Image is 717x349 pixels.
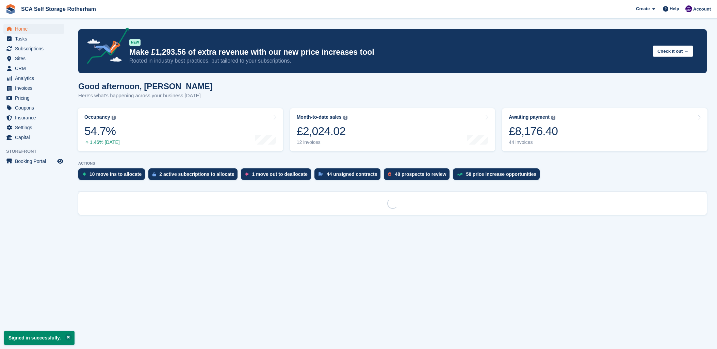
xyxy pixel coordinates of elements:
div: 1.46% [DATE] [84,139,120,145]
img: stora-icon-8386f47178a22dfd0bd8f6a31ec36ba5ce8667c1dd55bd0f319d3a0aa187defe.svg [5,4,16,14]
span: Home [15,24,56,34]
img: icon-info-grey-7440780725fd019a000dd9b08b2336e03edf1995a4989e88bcd33f0948082b44.svg [551,116,555,120]
div: 48 prospects to review [395,171,446,177]
span: Booking Portal [15,156,56,166]
a: menu [3,64,64,73]
a: 10 move ins to allocate [78,168,148,183]
p: Make £1,293.56 of extra revenue with our new price increases tool [129,47,647,57]
span: Account [693,6,711,13]
p: Here's what's happening across your business [DATE] [78,92,213,100]
div: 10 move ins to allocate [89,171,142,177]
a: menu [3,103,64,113]
div: £8,176.40 [509,124,558,138]
img: price-adjustments-announcement-icon-8257ccfd72463d97f412b2fc003d46551f7dbcb40ab6d574587a9cd5c0d94... [81,28,129,66]
a: 2 active subscriptions to allocate [148,168,241,183]
span: Help [670,5,679,12]
p: ACTIONS [78,161,707,166]
span: Storefront [6,148,68,155]
div: 44 unsigned contracts [327,171,377,177]
span: Invoices [15,83,56,93]
a: SCA Self Storage Rotherham [18,3,99,15]
div: Month-to-date sales [297,114,342,120]
a: menu [3,83,64,93]
a: Awaiting payment £8,176.40 44 invoices [502,108,707,151]
img: move_outs_to_deallocate_icon-f764333ba52eb49d3ac5e1228854f67142a1ed5810a6f6cc68b1a99e826820c5.svg [245,172,248,176]
div: 54.7% [84,124,120,138]
span: Settings [15,123,56,132]
p: Signed in successfully. [4,331,75,345]
div: 12 invoices [297,139,347,145]
img: icon-info-grey-7440780725fd019a000dd9b08b2336e03edf1995a4989e88bcd33f0948082b44.svg [343,116,347,120]
div: Awaiting payment [509,114,550,120]
div: 58 price increase opportunities [466,171,536,177]
img: icon-info-grey-7440780725fd019a000dd9b08b2336e03edf1995a4989e88bcd33f0948082b44.svg [112,116,116,120]
a: menu [3,73,64,83]
a: menu [3,156,64,166]
span: Insurance [15,113,56,122]
a: menu [3,34,64,44]
span: Subscriptions [15,44,56,53]
a: 58 price increase opportunities [453,168,543,183]
img: contract_signature_icon-13c848040528278c33f63329250d36e43548de30e8caae1d1a13099fd9432cc5.svg [319,172,323,176]
img: move_ins_to_allocate_icon-fdf77a2bb77ea45bf5b3d319d69a93e2d87916cf1d5bf7949dd705db3b84f3ca.svg [82,172,86,176]
div: 1 move out to deallocate [252,171,307,177]
span: CRM [15,64,56,73]
a: menu [3,133,64,142]
div: 44 invoices [509,139,558,145]
a: menu [3,93,64,103]
img: prospect-51fa495bee0391a8d652442698ab0144808aea92771e9ea1ae160a38d050c398.svg [388,172,391,176]
img: active_subscription_to_allocate_icon-d502201f5373d7db506a760aba3b589e785aa758c864c3986d89f69b8ff3... [152,172,156,177]
a: menu [3,123,64,132]
a: Occupancy 54.7% 1.46% [DATE] [78,108,283,151]
a: menu [3,113,64,122]
img: Kelly Neesham [685,5,692,12]
a: 1 move out to deallocate [241,168,314,183]
a: menu [3,54,64,63]
a: menu [3,44,64,53]
span: Tasks [15,34,56,44]
div: NEW [129,39,141,46]
a: Preview store [56,157,64,165]
h1: Good afternoon, [PERSON_NAME] [78,82,213,91]
a: menu [3,24,64,34]
span: Coupons [15,103,56,113]
img: price_increase_opportunities-93ffe204e8149a01c8c9dc8f82e8f89637d9d84a8eef4429ea346261dce0b2c0.svg [457,173,462,176]
a: 44 unsigned contracts [314,168,384,183]
span: Analytics [15,73,56,83]
span: Capital [15,133,56,142]
a: 48 prospects to review [384,168,453,183]
a: Month-to-date sales £2,024.02 12 invoices [290,108,495,151]
p: Rooted in industry best practices, but tailored to your subscriptions. [129,57,647,65]
div: 2 active subscriptions to allocate [159,171,234,177]
button: Check it out → [653,46,693,57]
span: Create [636,5,650,12]
div: £2,024.02 [297,124,347,138]
span: Pricing [15,93,56,103]
div: Occupancy [84,114,110,120]
span: Sites [15,54,56,63]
